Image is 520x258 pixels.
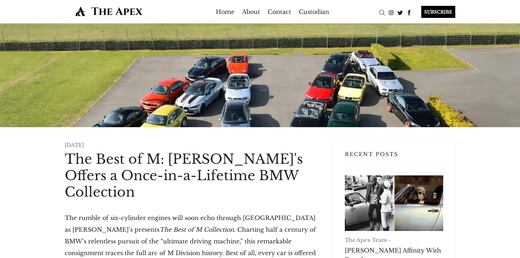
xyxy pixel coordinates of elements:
a: Twitter [396,8,405,16]
a: Search [377,8,387,16]
a: Contact [268,6,291,18]
a: Robert Redford's Affinity With Porsche [345,175,443,231]
img: The Apex by Custodian [65,6,154,16]
h1: The Best of M: [PERSON_NAME]'s Offers a Once-in-a-Lifetime BMW Collection [65,151,321,200]
em: The Best of M Collection [159,226,234,233]
a: About [242,6,260,18]
a: Instagram [387,8,396,16]
time: [DATE] [65,142,84,148]
h3: Recent Posts [345,151,443,164]
div: SUBSCRIBE [421,6,455,18]
a: SUBSCRIBE [414,6,455,18]
a: The Apex Team - [345,237,391,243]
a: Custodian [299,6,329,18]
a: Home [216,6,234,18]
a: Facebook [405,8,414,16]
